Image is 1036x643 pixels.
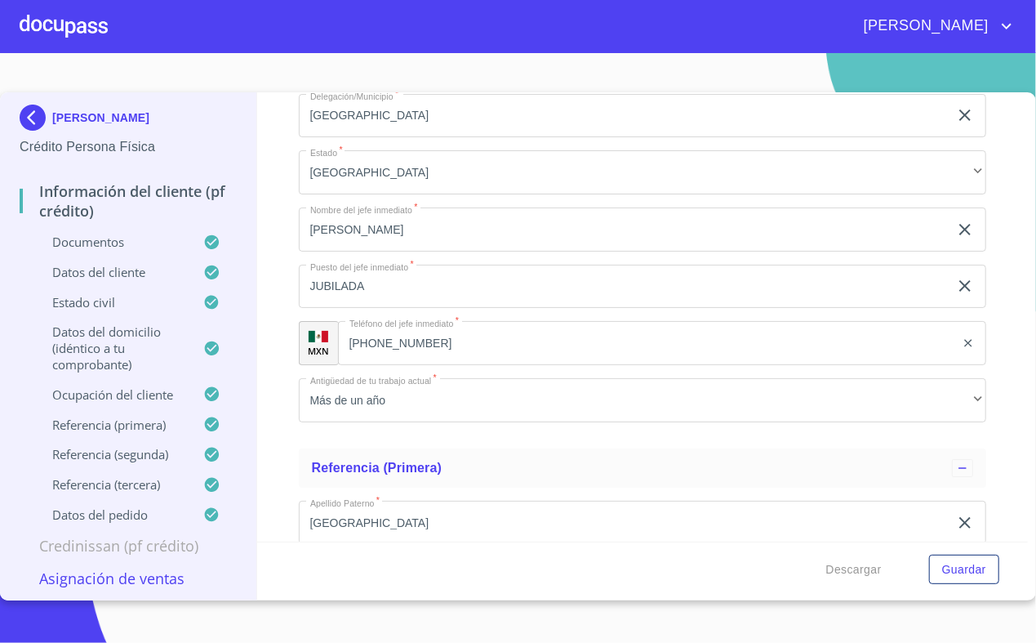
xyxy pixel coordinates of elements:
p: Datos del domicilio (idéntico a tu comprobante) [20,324,203,373]
button: clear input [955,513,975,533]
button: clear input [962,337,975,350]
p: Información del cliente (PF crédito) [20,181,237,221]
div: Más de un año [299,378,987,422]
p: Referencia (segunda) [20,446,203,462]
button: clear input [955,220,975,239]
img: Docupass spot blue [20,105,52,131]
button: Descargar [820,555,888,585]
p: Estado Civil [20,294,203,310]
div: [GEOGRAPHIC_DATA] [299,150,987,194]
p: Asignación de Ventas [20,569,237,588]
button: clear input [955,276,975,296]
div: Referencia (primera) [299,449,987,488]
p: Referencia (primera) [20,417,203,433]
p: Ocupación del Cliente [20,386,203,403]
span: Guardar [942,560,986,580]
p: Referencia (tercera) [20,476,203,493]
p: Datos del cliente [20,264,203,280]
img: R93DlvwvvjP9fbrDwZeCRYBHk45OWMq+AAOlFVsxT89f82nwPLnD58IP7+ANJEaWYhP0Tx8kkA0WlQMPQsAAgwAOmBj20AXj6... [309,331,328,342]
button: Guardar [929,555,999,585]
span: Referencia (primera) [312,461,442,475]
div: [PERSON_NAME] [20,105,237,137]
p: MXN [309,345,330,357]
p: [PERSON_NAME] [52,111,149,124]
span: Descargar [826,560,882,580]
p: Crédito Persona Física [20,137,237,157]
p: Documentos [20,234,203,250]
button: clear input [955,105,975,125]
p: Datos del pedido [20,507,203,523]
p: Credinissan (PF crédito) [20,536,237,556]
button: account of current user [851,13,1016,39]
span: [PERSON_NAME] [851,13,997,39]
